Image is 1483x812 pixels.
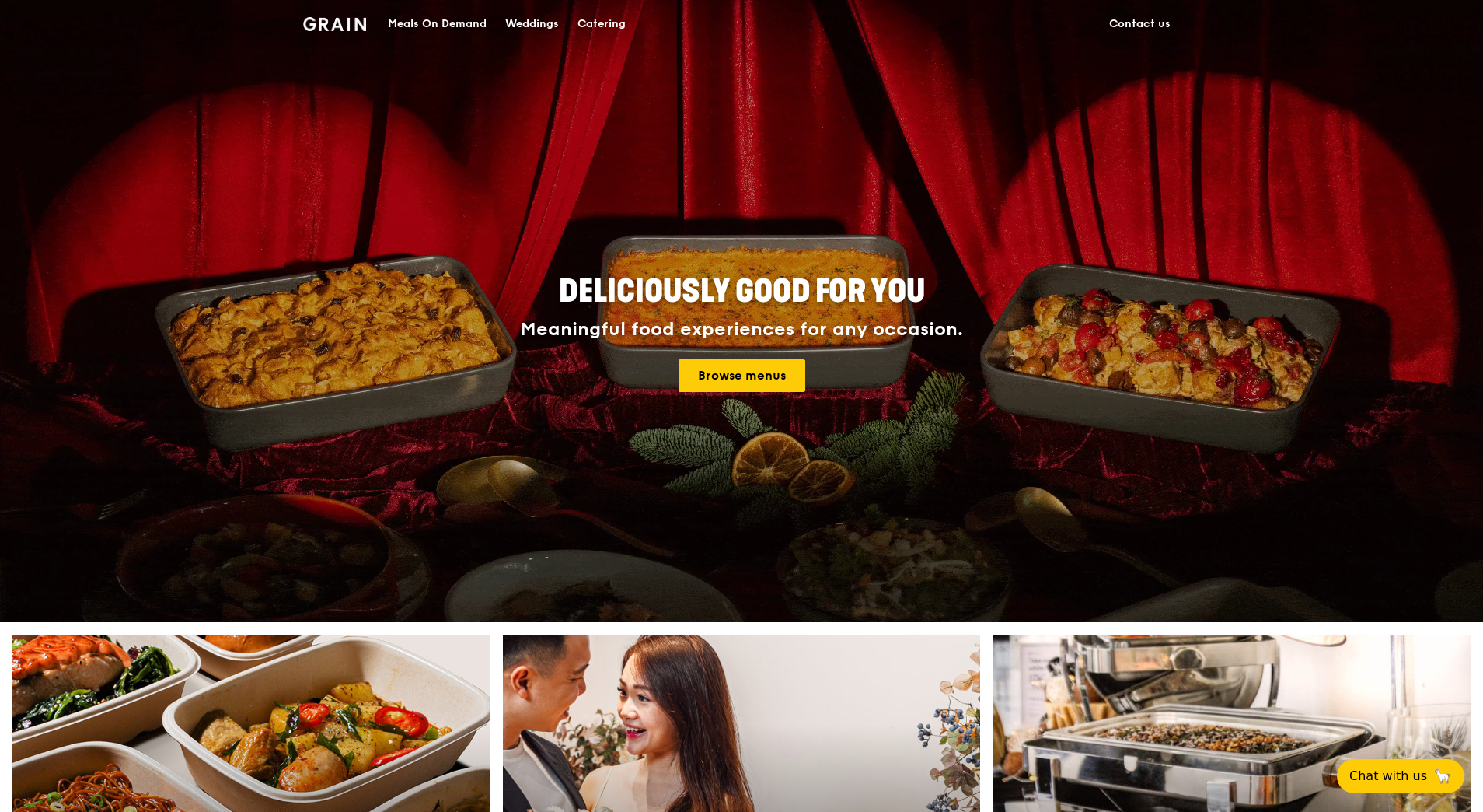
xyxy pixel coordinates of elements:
span: 🦙 [1433,767,1452,786]
a: Catering [568,1,635,47]
a: Weddings [496,1,568,47]
img: Grain [303,17,366,31]
a: Contact us [1100,1,1180,47]
div: Meals On Demand [388,1,487,47]
div: Catering [577,1,626,47]
a: Browse menus [679,359,805,392]
button: Chat with us🦙 [1337,759,1464,793]
span: Deliciously good for you [559,273,925,310]
div: Weddings [505,1,559,47]
span: Chat with us [1349,767,1427,786]
div: Meaningful food experiences for any occasion. [462,319,1021,341]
